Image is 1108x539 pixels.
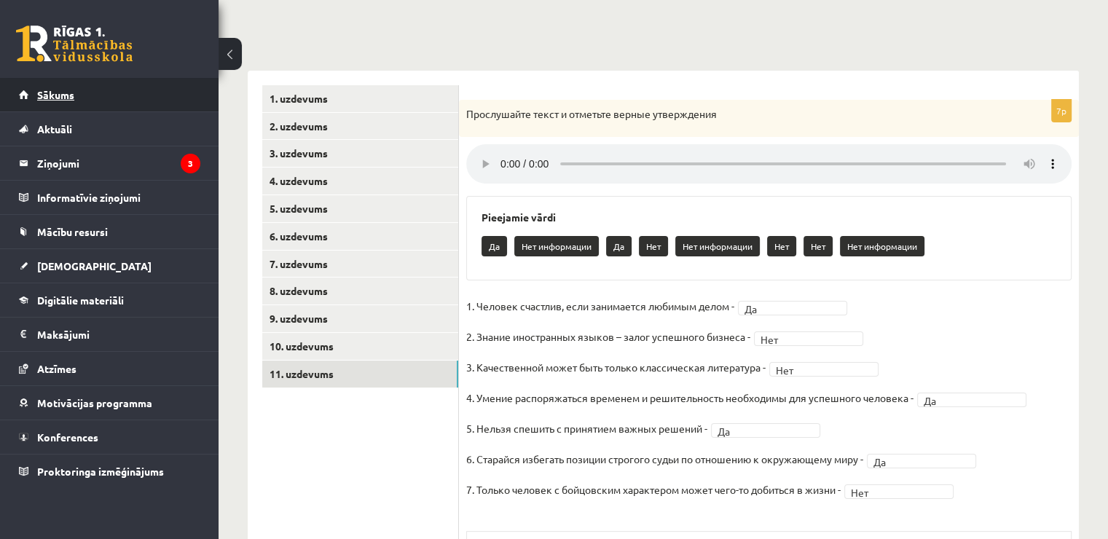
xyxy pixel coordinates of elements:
legend: Maksājumi [37,318,200,351]
span: Aktuāli [37,122,72,135]
a: Ziņojumi3 [19,146,200,180]
span: Atzīmes [37,362,76,375]
p: Нет [804,236,833,256]
a: Да [917,393,1026,407]
a: 2. uzdevums [262,113,458,140]
a: [DEMOGRAPHIC_DATA] [19,249,200,283]
legend: Informatīvie ziņojumi [37,181,200,214]
a: 7. uzdevums [262,251,458,278]
p: Да [606,236,632,256]
span: Нет [776,363,859,377]
a: Нет [769,362,879,377]
a: Да [711,423,820,438]
p: 2. Знание иностранных языков – залог успешного бизнеса - [466,326,750,347]
a: Motivācijas programma [19,386,200,420]
span: [DEMOGRAPHIC_DATA] [37,259,152,272]
p: 7p [1051,99,1072,122]
span: Sākums [37,88,74,101]
a: Да [738,301,847,315]
p: 7. Только человек с бойцовским характером может чего-то добиться в жизни - [466,479,841,500]
a: 6. uzdevums [262,223,458,250]
a: 9. uzdevums [262,305,458,332]
span: Нет [761,332,844,347]
a: Aktuāli [19,112,200,146]
a: Да [867,454,976,468]
a: 1. uzdevums [262,85,458,112]
a: Informatīvie ziņojumi [19,181,200,214]
a: Sākums [19,78,200,111]
a: Rīgas 1. Tālmācības vidusskola [16,25,133,62]
p: 6. Старайся избегать позиции строгого судьи по отношению к окружающему миру - [466,448,863,470]
span: Нет [851,485,934,500]
a: Proktoringa izmēģinājums [19,455,200,488]
span: Motivācijas programma [37,396,152,409]
a: Digitālie materiāli [19,283,200,317]
a: Maksājumi [19,318,200,351]
a: Mācību resursi [19,215,200,248]
a: 5. uzdevums [262,195,458,222]
p: Нет информации [840,236,924,256]
p: 4. Умение распоряжаться временем и решительность необходимы для успешного человека - [466,387,913,409]
p: Нет [639,236,668,256]
span: Да [718,424,801,438]
p: Нет [767,236,796,256]
span: Да [924,393,1007,408]
i: 3 [181,154,200,173]
span: Digitālie materiāli [37,294,124,307]
legend: Ziņojumi [37,146,200,180]
a: Atzīmes [19,352,200,385]
span: Да [873,455,956,469]
a: 3. uzdevums [262,140,458,167]
span: Konferences [37,430,98,444]
p: 3. Качественной может быть только классическая литература - [466,356,766,378]
p: Нет информации [514,236,599,256]
h3: Pieejamie vārdi [482,211,1056,224]
p: Нет информации [675,236,760,256]
a: Konferences [19,420,200,454]
p: Прослушайте текст и отметьте верные утверждения [466,107,999,122]
a: 8. uzdevums [262,278,458,304]
a: Нет [754,331,863,346]
a: 4. uzdevums [262,168,458,194]
p: Да [482,236,507,256]
p: 5. Нельзя спешить с принятием важных решений - [466,417,707,439]
span: Proktoringa izmēģinājums [37,465,164,478]
a: 11. uzdevums [262,361,458,387]
a: Нет [844,484,954,499]
span: Да [744,302,828,316]
p: 1. Человек счастлив, если занимается любимым делом - [466,295,734,317]
a: 10. uzdevums [262,333,458,360]
span: Mācību resursi [37,225,108,238]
